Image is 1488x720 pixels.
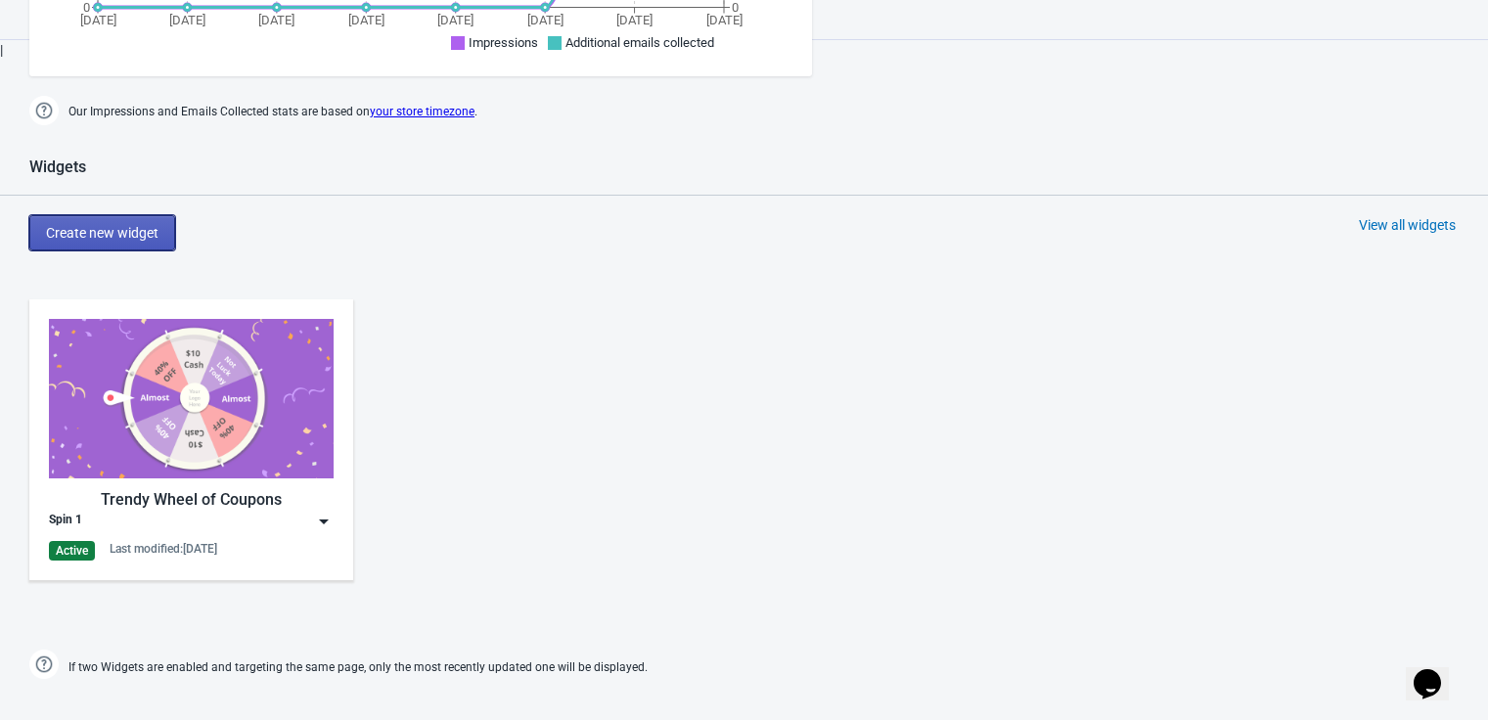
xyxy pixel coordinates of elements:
[49,319,334,478] img: trendy_game.png
[169,13,205,27] tspan: [DATE]
[49,512,82,531] div: Spin 1
[1359,215,1456,235] div: View all widgets
[527,13,564,27] tspan: [DATE]
[469,35,538,50] span: Impressions
[49,488,334,512] div: Trendy Wheel of Coupons
[314,512,334,531] img: dropdown.png
[565,35,714,50] span: Additional emails collected
[348,13,384,27] tspan: [DATE]
[29,215,175,250] button: Create new widget
[370,105,474,118] a: your store timezone
[706,13,743,27] tspan: [DATE]
[1406,642,1468,700] iframe: chat widget
[80,13,116,27] tspan: [DATE]
[68,652,648,684] span: If two Widgets are enabled and targeting the same page, only the most recently updated one will b...
[46,225,158,241] span: Create new widget
[110,541,217,557] div: Last modified: [DATE]
[68,96,477,128] span: Our Impressions and Emails Collected stats are based on .
[29,96,59,125] img: help.png
[616,13,653,27] tspan: [DATE]
[437,13,473,27] tspan: [DATE]
[49,541,95,561] div: Active
[258,13,294,27] tspan: [DATE]
[29,650,59,679] img: help.png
